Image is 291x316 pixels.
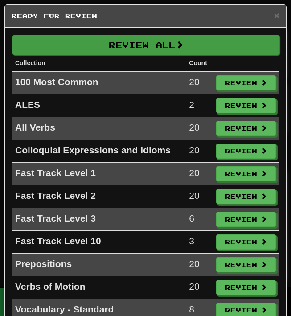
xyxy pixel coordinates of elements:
button: Review [216,166,276,181]
span: × [274,10,279,21]
td: Fast Track Level 2 [12,185,185,208]
td: 20 [185,140,212,163]
td: All Verbs [12,117,185,140]
td: 2 [185,94,212,117]
td: Fast Track Level 10 [12,231,185,254]
button: Review [216,144,276,159]
button: Review [216,212,276,227]
button: Review [216,234,276,250]
th: Count [185,55,212,71]
td: Verbs of Motion [12,276,185,299]
td: Prepositions [12,254,185,276]
button: Review [216,121,276,136]
button: Review [216,280,276,295]
button: Review [216,257,276,272]
td: Fast Track Level 1 [12,163,185,185]
td: Fast Track Level 3 [12,208,185,231]
h5: Ready for Review [12,12,279,21]
td: 100 Most Common [12,71,185,94]
th: Collection [12,55,185,71]
button: Review [216,75,276,90]
td: 20 [185,254,212,276]
td: Colloquial Expressions and Idioms [12,140,185,163]
td: 20 [185,185,212,208]
td: 20 [185,163,212,185]
button: Review All [12,35,280,55]
button: Review [216,189,276,204]
td: 3 [185,231,212,254]
td: 20 [185,276,212,299]
td: 6 [185,208,212,231]
button: Close [274,11,279,20]
button: Review [216,98,276,113]
td: 20 [185,117,212,140]
td: 20 [185,71,212,94]
td: ALES [12,94,185,117]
